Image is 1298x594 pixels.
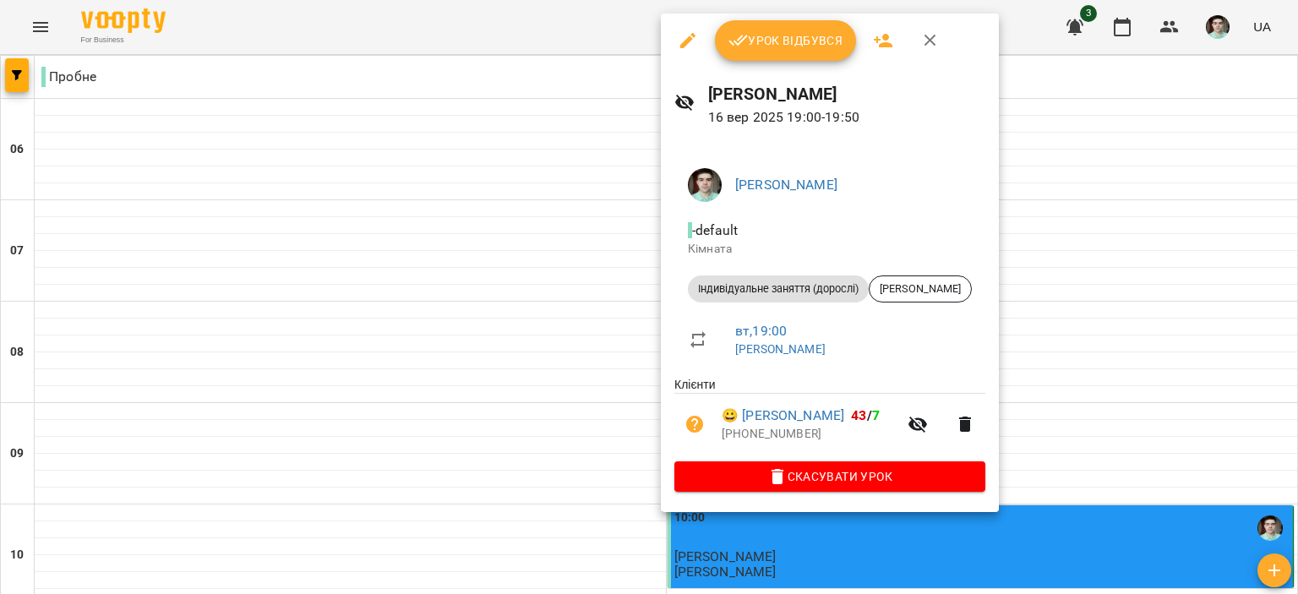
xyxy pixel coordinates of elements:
[674,376,985,460] ul: Клієнти
[674,461,985,492] button: Скасувати Урок
[870,281,971,297] span: [PERSON_NAME]
[708,107,985,128] p: 16 вер 2025 19:00 - 19:50
[728,30,843,51] span: Урок відбувся
[674,404,715,444] button: Візит ще не сплачено. Додати оплату?
[735,177,837,193] a: [PERSON_NAME]
[708,81,985,107] h6: [PERSON_NAME]
[688,466,972,487] span: Скасувати Урок
[872,407,880,423] span: 7
[722,426,897,443] p: [PHONE_NUMBER]
[851,407,866,423] span: 43
[735,342,826,356] a: [PERSON_NAME]
[715,20,857,61] button: Урок відбувся
[688,222,741,238] span: - default
[869,275,972,302] div: [PERSON_NAME]
[688,281,869,297] span: Індивідуальне заняття (дорослі)
[722,406,844,426] a: 😀 [PERSON_NAME]
[851,407,880,423] b: /
[688,241,972,258] p: Кімната
[688,168,722,202] img: 8482cb4e613eaef2b7d25a10e2b5d949.jpg
[735,323,787,339] a: вт , 19:00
